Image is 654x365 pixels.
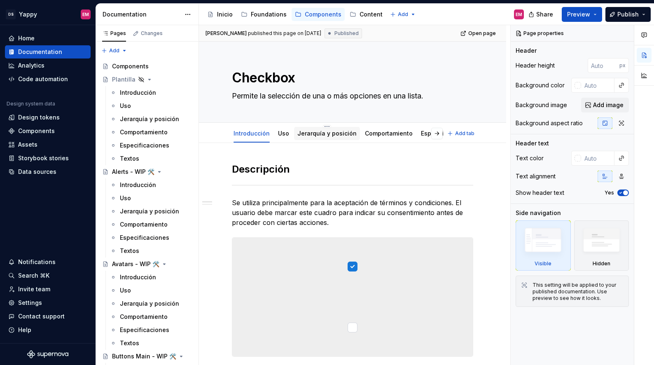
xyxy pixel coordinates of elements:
button: Publish [605,7,651,22]
input: Auto [581,78,614,93]
div: Documentation [18,48,62,56]
button: Help [5,323,91,337]
div: Textos [120,339,139,347]
a: Textos [107,152,195,165]
a: Components [99,60,195,73]
div: This setting will be applied to your published documentation. Use preview to see how it looks. [533,282,624,302]
div: Jerarquía y posición [120,207,179,215]
div: Header height [516,61,555,70]
div: Design system data [7,101,55,107]
div: Especificaciones [120,141,169,150]
button: Search ⌘K [5,269,91,282]
div: published this page on [DATE] [248,30,321,37]
div: Uso [120,286,131,295]
div: Plantilla [112,75,135,84]
a: Jerarquía y posición [297,130,357,137]
div: Changes [141,30,163,37]
div: Side navigation [516,209,561,217]
div: Header text [516,139,549,147]
a: Textos [107,244,195,257]
a: Jerarquía y posición [107,112,195,126]
div: Search ⌘K [18,271,49,280]
button: Add [99,45,130,56]
a: Jerarquía y posición [107,297,195,310]
div: Components [112,62,149,70]
div: Assets [18,140,37,149]
div: Avatars - WIP 🛠️ [112,260,159,268]
div: Design tokens [18,113,60,122]
a: Invite team [5,283,91,296]
div: EM [82,11,89,18]
svg: Supernova Logo [27,350,68,358]
div: Storybook stories [18,154,69,162]
div: DS [6,9,16,19]
div: Introducción [120,181,156,189]
a: Uso [107,99,195,112]
div: Comportamiento [120,128,168,136]
a: Foundations [238,8,290,21]
div: Help [18,326,31,334]
div: Background image [516,101,567,109]
button: Notifications [5,255,91,269]
div: EM [516,11,522,18]
a: Comportamiento [107,126,195,139]
a: Analytics [5,59,91,72]
div: Introducción [120,273,156,281]
a: Especificaciones [107,323,195,337]
a: Code automation [5,73,91,86]
div: Pages [102,30,126,37]
div: Introducción [230,124,273,142]
a: Inicio [204,8,236,21]
div: Settings [18,299,42,307]
a: Uso [107,192,195,205]
span: Preview [567,10,590,19]
div: Visible [535,260,551,267]
div: Hidden [593,260,610,267]
span: Add [398,11,408,18]
span: Add tab [455,130,474,137]
a: Documentation [5,45,91,58]
textarea: Permite la selección de una o más opciones en una lista. [230,89,472,103]
div: Especificaciones [418,124,474,142]
button: Preview [562,7,602,22]
a: Comportamiento [107,310,195,323]
a: Storybook stories [5,152,91,165]
button: DSYappyEM [2,5,94,23]
a: Textos [107,337,195,350]
div: Page tree [204,6,386,23]
span: Share [536,10,553,19]
div: Content [360,10,383,19]
a: Home [5,32,91,45]
div: Text alignment [516,172,556,180]
a: Comportamiento [107,218,195,231]
a: Alerts - WIP 🛠️ [99,165,195,178]
button: Add tab [445,128,478,139]
div: Data sources [18,168,56,176]
input: Auto [588,58,619,73]
a: Jerarquía y posición [107,205,195,218]
div: Uso [120,102,131,110]
div: Comportamiento [362,124,416,142]
div: Notifications [18,258,56,266]
button: Contact support [5,310,91,323]
div: Inicio [217,10,233,19]
div: Introducción [120,89,156,97]
div: Components [18,127,55,135]
div: Components [305,10,341,19]
a: Buttons Main - WIP 🛠️ [99,350,195,363]
label: Yes [605,190,614,196]
div: Invite team [18,285,50,293]
div: Comportamiento [120,220,168,229]
p: px [619,62,626,69]
span: Publish [617,10,639,19]
div: Alerts - WIP 🛠️ [112,168,154,176]
span: Published [334,30,359,37]
div: Jerarquía y posición [120,115,179,123]
div: Foundations [251,10,287,19]
a: Plantilla [99,73,195,86]
a: Assets [5,138,91,151]
p: Se utiliza principalmente para la aceptación de términos y condiciones. El usuario debe marcar es... [232,198,473,227]
div: Show header text [516,189,564,197]
a: Introducción [107,86,195,99]
div: Yappy [19,10,37,19]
